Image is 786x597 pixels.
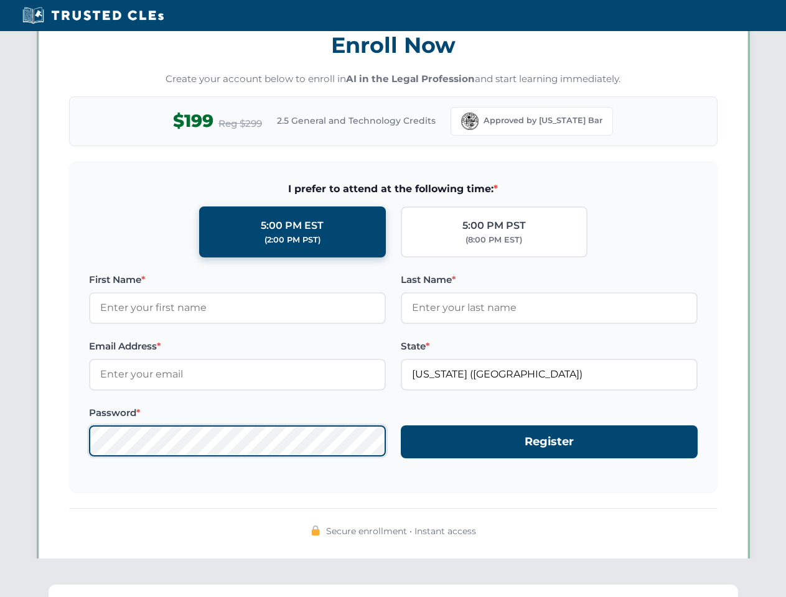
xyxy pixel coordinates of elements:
[484,114,602,127] span: Approved by [US_STATE] Bar
[89,181,698,197] span: I prefer to attend at the following time:
[346,73,475,85] strong: AI in the Legal Profession
[401,425,698,458] button: Register
[218,116,262,131] span: Reg $299
[69,25,718,65] h3: Enroll Now
[89,339,386,354] label: Email Address
[19,6,167,25] img: Trusted CLEs
[462,218,526,234] div: 5:00 PM PST
[89,292,386,323] input: Enter your first name
[277,114,436,127] span: 2.5 General and Technology Credits
[401,339,698,354] label: State
[173,107,213,135] span: $199
[401,272,698,287] label: Last Name
[466,234,522,246] div: (8:00 PM EST)
[89,359,386,390] input: Enter your email
[264,234,320,246] div: (2:00 PM PST)
[461,113,479,130] img: Florida Bar
[89,405,386,420] label: Password
[89,272,386,287] label: First Name
[69,72,718,86] p: Create your account below to enroll in and start learning immediately.
[261,218,324,234] div: 5:00 PM EST
[401,292,698,323] input: Enter your last name
[401,359,698,390] input: Florida (FL)
[311,525,320,535] img: 🔒
[326,524,476,538] span: Secure enrollment • Instant access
